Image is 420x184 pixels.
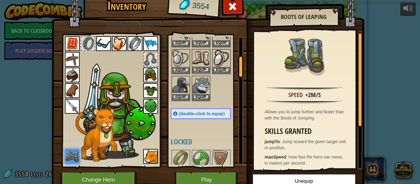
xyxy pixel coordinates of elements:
img: portrait.png [112,36,127,51]
img: portrait.png [192,151,210,168]
span: How fast the hero can move, in meters per second. [265,155,343,166]
img: portrait.png [65,83,80,98]
h3: Skills Granted [265,127,347,135]
img: portrait.png [143,36,158,51]
img: portrait.png [192,50,210,67]
h2: Boots of Leaping [275,14,333,20]
img: portrait.png [65,52,80,67]
img: male.png [80,69,156,159]
button: Equip [172,94,189,100]
span: (double-click to equip) [179,111,225,116]
div: Allows you to jump further and faster than with the Boots of Jumping. [265,109,347,121]
img: cougar-paper-dolls.png [75,108,117,162]
button: Equip [192,67,210,73]
strong: jumpTo [265,139,280,144]
button: Equip [213,40,230,47]
img: portrait.png [172,50,189,67]
img: portrait.png [65,149,80,164]
img: portrait.png [143,83,158,98]
span: Jump toward the given target unit or position. [265,139,346,150]
div: +2m/s [305,91,321,100]
div: Speed [288,91,303,100]
img: portrait.png [65,36,80,51]
img: portrait.png [284,36,324,76]
img: portrait.png [172,151,189,168]
img: hr.png [266,100,342,104]
button: Equip [192,40,210,47]
button: Equip [172,67,189,73]
img: portrait.png [213,50,230,67]
img: portrait.png [96,36,111,51]
button: Equip [192,94,210,100]
button: Equip [213,67,230,73]
h4: Locked [171,138,243,146]
span: : [280,139,282,144]
img: portrait.png [143,149,158,164]
strong: maxSpeed [265,155,286,159]
img: portrait.png [128,36,142,51]
span: : [286,155,289,159]
button: Equip [172,40,189,47]
img: portrait.png [192,76,210,94]
img: portrait.png [143,68,158,82]
img: portrait.png [143,99,158,114]
img: portrait.png [213,151,230,168]
img: portrait.png [172,76,189,94]
img: hr.png [266,87,342,90]
img: portrait.png [65,99,80,114]
img: portrait.png [65,68,80,82]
